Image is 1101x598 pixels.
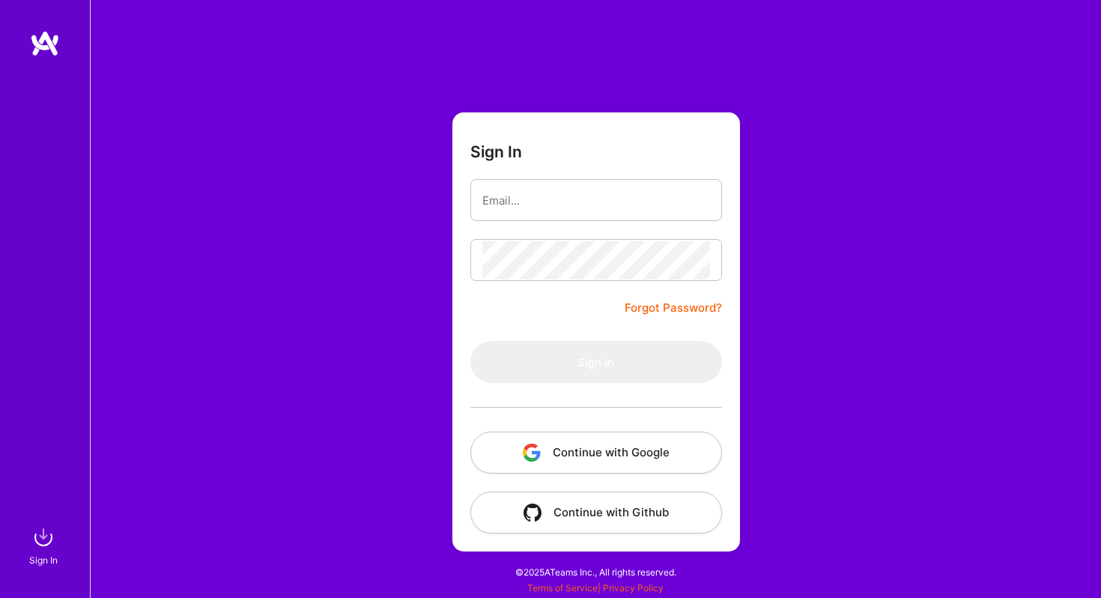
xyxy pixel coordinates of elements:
[30,30,60,57] img: logo
[28,522,58,552] img: sign in
[523,444,541,462] img: icon
[470,142,522,161] h3: Sign In
[524,504,542,522] img: icon
[470,341,722,383] button: Sign In
[29,552,58,568] div: Sign In
[470,492,722,534] button: Continue with Github
[527,582,664,594] span: |
[90,553,1101,591] div: © 2025 ATeams Inc., All rights reserved.
[482,181,710,220] input: Email...
[625,299,722,317] a: Forgot Password?
[603,582,664,594] a: Privacy Policy
[31,522,58,568] a: sign inSign In
[470,432,722,474] button: Continue with Google
[527,582,598,594] a: Terms of Service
